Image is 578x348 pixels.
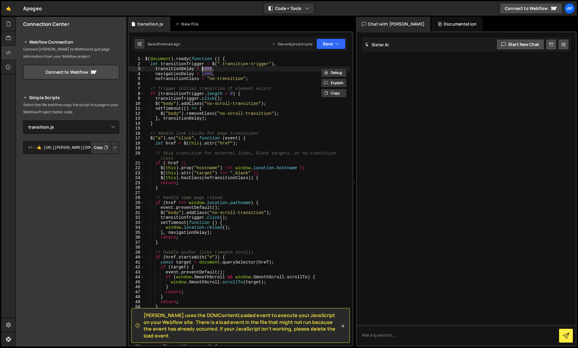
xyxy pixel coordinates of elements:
[365,42,389,47] h2: Slater AI
[129,205,144,210] div: 30
[316,38,346,49] button: Save
[129,146,144,151] div: 19
[129,141,144,146] div: 18
[129,56,144,62] div: 1
[129,339,144,344] div: 57
[23,38,119,46] h2: Webflow Connection
[129,101,144,106] div: 10
[129,76,144,81] div: 5
[129,300,144,305] div: 49
[129,185,144,191] div: 26
[129,200,144,206] div: 29
[129,270,144,275] div: 43
[129,62,144,67] div: 2
[23,164,120,218] iframe: YouTube video player
[129,161,144,166] div: 21
[129,290,144,295] div: 47
[129,126,144,131] div: 15
[129,111,144,116] div: 12
[129,250,144,255] div: 39
[129,181,144,186] div: 25
[129,275,144,280] div: 44
[500,3,562,14] a: Connect to Webflow
[144,312,340,339] span: [PERSON_NAME] uses the DOMContentLoaded event to execute your JavaScript on your Webflow site. Th...
[129,329,144,334] div: 55
[129,131,144,136] div: 16
[23,46,119,60] p: Connect [PERSON_NAME] to Webflow to pull page information from your Webflow project
[129,334,144,339] div: 56
[137,21,163,27] div: transition.js
[129,136,144,141] div: 17
[129,260,144,265] div: 41
[129,166,144,171] div: 22
[496,39,544,50] button: Start new chat
[129,121,144,126] div: 14
[23,222,120,276] iframe: YouTube video player
[129,210,144,215] div: 31
[91,141,111,154] button: Copy
[23,65,119,79] a: Connect to Webflow
[264,3,314,14] button: Code + Tools
[129,324,144,329] div: 54
[129,151,144,161] div: 20
[321,78,347,87] button: Explain
[129,230,144,235] div: 35
[129,280,144,285] div: 45
[175,21,200,27] div: New File
[129,96,144,101] div: 9
[1,1,16,16] a: 🤙
[148,41,180,47] div: Saved
[129,255,144,260] div: 40
[129,240,144,245] div: 37
[129,66,144,72] div: 3
[129,319,144,325] div: 53
[129,81,144,87] div: 6
[356,17,430,31] div: Chat with [PERSON_NAME]
[23,141,119,154] textarea: <!--🤙 [URL][PERSON_NAME][DOMAIN_NAME]> <script>document.addEventListener("DOMContentLoaded", func...
[129,310,144,315] div: 51
[432,17,483,31] div: Documentation
[321,68,347,77] button: Debug
[129,72,144,77] div: 4
[23,94,119,101] h2: Simple Scripts
[129,235,144,240] div: 36
[129,176,144,181] div: 24
[129,265,144,270] div: 42
[129,220,144,225] div: 33
[129,86,144,91] div: 7
[129,215,144,220] div: 32
[272,41,313,47] div: Dev and prod in sync
[158,41,180,47] div: 1 minute ago
[91,141,119,154] div: Button group with nested dropdown
[129,191,144,196] div: 27
[129,225,144,230] div: 34
[129,91,144,96] div: 8
[23,5,42,12] div: Apogeo
[23,21,69,27] h2: Connection Center
[129,304,144,310] div: 50
[564,3,575,14] a: Ap
[129,171,144,176] div: 23
[129,314,144,319] div: 52
[129,285,144,290] div: 46
[129,106,144,111] div: 11
[23,101,119,116] p: Select the file and then copy the script to a page in your Webflow Project footer code.
[321,89,347,98] button: Copy
[129,295,144,300] div: 48
[129,245,144,250] div: 38
[129,116,144,121] div: 13
[129,195,144,200] div: 28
